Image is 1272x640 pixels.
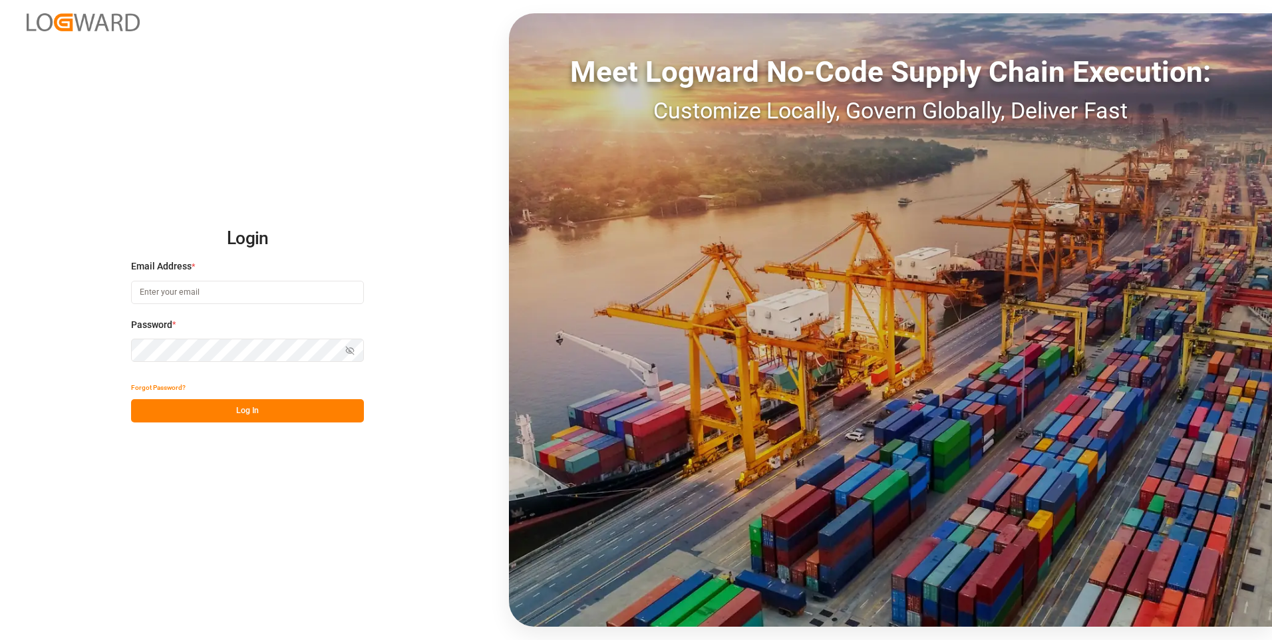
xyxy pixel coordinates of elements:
[131,318,172,332] span: Password
[509,94,1272,128] div: Customize Locally, Govern Globally, Deliver Fast
[131,399,364,422] button: Log In
[27,13,140,31] img: Logward_new_orange.png
[509,50,1272,94] div: Meet Logward No-Code Supply Chain Execution:
[131,281,364,304] input: Enter your email
[131,376,186,399] button: Forgot Password?
[131,259,192,273] span: Email Address
[131,218,364,260] h2: Login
